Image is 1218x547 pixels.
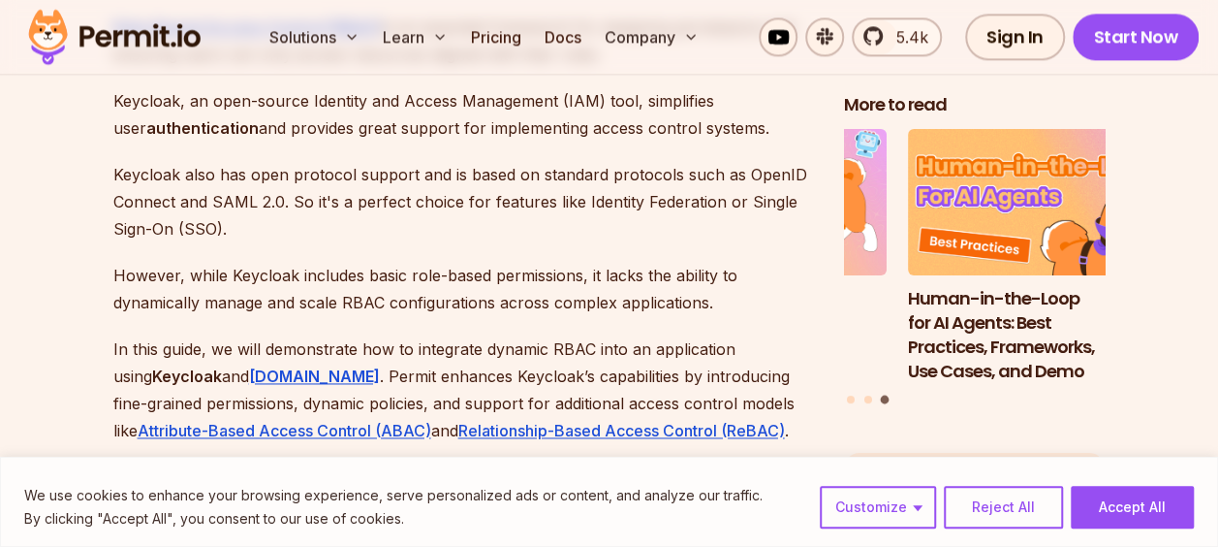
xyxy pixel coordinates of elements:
[24,507,763,531] p: By clicking "Accept All", you consent to our use of cookies.
[1071,486,1194,529] button: Accept All
[458,421,785,440] a: Relationship-Based Access Control (ReBAC)
[847,396,855,403] button: Go to slide 1
[1073,14,1200,60] a: Start Now
[844,129,1106,407] div: Posts
[852,17,942,56] a: 5.4k
[113,336,813,444] p: In this guide, we will demonstrate how to integrate dynamic RBAC into an application using and . ...
[908,287,1170,383] h3: Human-in-the-Loop for AI Agents: Best Practices, Frameworks, Use Cases, and Demo
[146,118,259,138] strong: authentication
[844,93,1106,117] h2: More to read
[463,17,529,56] a: Pricing
[537,17,589,56] a: Docs
[375,17,455,56] button: Learn
[965,14,1065,60] a: Sign In
[626,129,888,384] li: 2 of 3
[113,87,813,142] p: Keycloak, an open-source Identity and Access Management (IAM) tool, simplifies user and provides ...
[152,367,222,386] strong: Keycloak
[908,129,1170,384] a: Human-in-the-Loop for AI Agents: Best Practices, Frameworks, Use Cases, and DemoHuman-in-the-Loop...
[249,367,380,386] a: [DOMAIN_NAME]
[820,486,936,529] button: Customize
[908,129,1170,384] li: 3 of 3
[885,25,928,48] span: 5.4k
[113,262,813,316] p: However, while Keycloak includes basic role-based permissions, it lacks the ability to dynamicall...
[908,129,1170,276] img: Human-in-the-Loop for AI Agents: Best Practices, Frameworks, Use Cases, and Demo
[944,486,1063,529] button: Reject All
[24,484,763,507] p: We use cookies to enhance your browsing experience, serve personalized ads or content, and analyz...
[864,396,872,403] button: Go to slide 2
[113,161,813,242] p: Keycloak also has open protocol support and is based on standard protocols such as OpenID Connect...
[626,129,888,276] img: Why JWTs Can’t Handle AI Agent Access
[597,17,706,56] button: Company
[262,17,367,56] button: Solutions
[19,4,209,70] img: Permit logo
[881,396,890,404] button: Go to slide 3
[138,421,431,440] a: Attribute-Based Access Control (ABAC)
[626,287,888,336] h3: Why JWTs Can’t Handle AI Agent Access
